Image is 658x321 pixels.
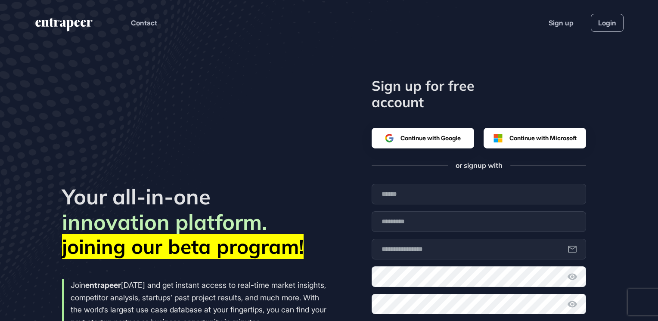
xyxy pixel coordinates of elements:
span: or signup with [456,160,503,170]
span: Continue with Microsoft [509,133,577,142]
a: entrapeer-logo [34,18,93,34]
button: Contact [131,17,157,28]
a: Login [591,14,624,32]
strong: entrapeer [85,281,121,290]
mark: joining our beta program! [62,234,304,259]
a: Sign up [549,18,574,28]
span: innovation platform. [62,209,267,235]
h2: Your all-in-one [62,184,329,210]
h1: Sign up for free account [372,77,522,111]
